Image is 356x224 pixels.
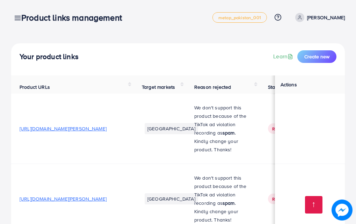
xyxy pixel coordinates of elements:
[145,193,198,204] li: [GEOGRAPHIC_DATA]
[223,200,235,207] strong: spam
[194,84,231,91] span: Reason rejected
[304,53,329,60] span: Create new
[20,195,107,202] span: [URL][DOMAIN_NAME][PERSON_NAME]
[281,81,297,88] span: Actions
[212,12,267,23] a: metap_pakistan_001
[20,125,107,132] span: [URL][DOMAIN_NAME][PERSON_NAME]
[218,15,261,20] span: metap_pakistan_001
[307,13,345,22] p: [PERSON_NAME]
[292,13,345,22] a: [PERSON_NAME]
[223,129,235,136] strong: spam
[194,129,238,153] span: . Kindly change your product. Thanks!
[194,104,247,136] span: We don't support this product because of the TikTok ad violation recording as
[332,200,353,221] img: image
[194,174,247,207] span: We don't support this product because of the TikTok ad violation recording as
[145,123,198,134] li: [GEOGRAPHIC_DATA]
[268,84,282,91] span: Status
[297,50,336,63] button: Create new
[20,84,50,91] span: Product URLs
[194,200,238,223] span: . Kindly change your product. Thanks!
[20,52,79,61] h4: Your product links
[273,52,295,60] a: Learn
[21,13,128,23] h3: Product links management
[142,84,175,91] span: Target markets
